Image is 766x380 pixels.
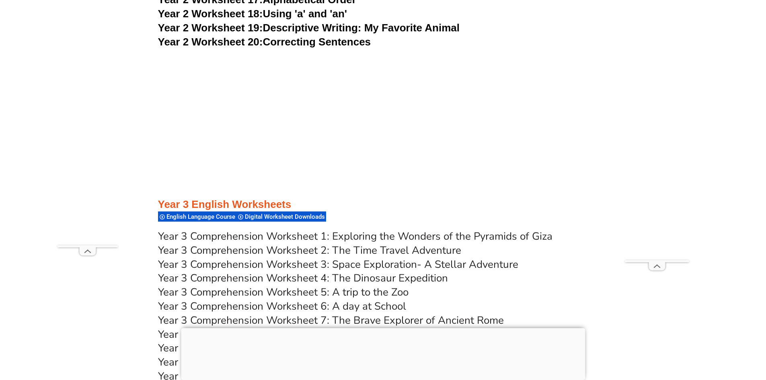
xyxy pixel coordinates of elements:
div: Digital Worksheet Downloads [236,211,326,222]
span: Year 2 Worksheet 20: [158,36,263,48]
a: Year 2 Worksheet 20:Correcting Sentences [158,36,371,48]
a: Year 3 Comprehension Worksheet 8: A new kitten! [158,327,395,341]
a: Year 3 Comprehension Worksheet 3: Space Exploration- A Stellar Adventure [158,257,518,271]
span: Digital Worksheet Downloads [245,213,327,220]
a: Year 3 Comprehension Worksheet 2: The Time Travel Adventure [158,243,461,257]
a: Year 3 Comprehension Worksheet 10: The Magical Paintbrush [158,355,450,369]
span: Year 2 Worksheet 18: [158,8,263,20]
span: English Language Course [166,213,238,220]
iframe: Advertisement [58,19,118,245]
a: Year 2 Worksheet 18:Using 'a' and 'an' [158,8,347,20]
a: Year 2 Worksheet 19:Descriptive Writing: My Favorite Animal [158,22,460,34]
iframe: Advertisement [625,19,689,260]
iframe: Advertisement [181,328,585,378]
div: English Language Course [158,211,236,222]
a: Year 3 Comprehension Worksheet 4: The Dinosaur Expedition [158,271,448,285]
h3: Year 3 English Worksheets [158,198,608,212]
a: Year 3 Comprehension Worksheet 1: Exploring the Wonders of the Pyramids of Giza [158,229,552,243]
iframe: Advertisement [142,57,624,169]
a: Year 3 Comprehension Worksheet 5: A trip to the Zoo [158,285,409,299]
a: Year 3 Comprehension Worksheet 7: The Brave Explorer of Ancient Rome [158,313,504,327]
span: Year 2 Worksheet 19: [158,22,263,34]
iframe: Chat Widget [632,289,766,380]
a: Year 3 Comprehension Worksheet 6: A day at School [158,299,406,313]
a: Year 3 Comprehension Worksheet 9: With great power, comes great responsibility. [158,341,546,355]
